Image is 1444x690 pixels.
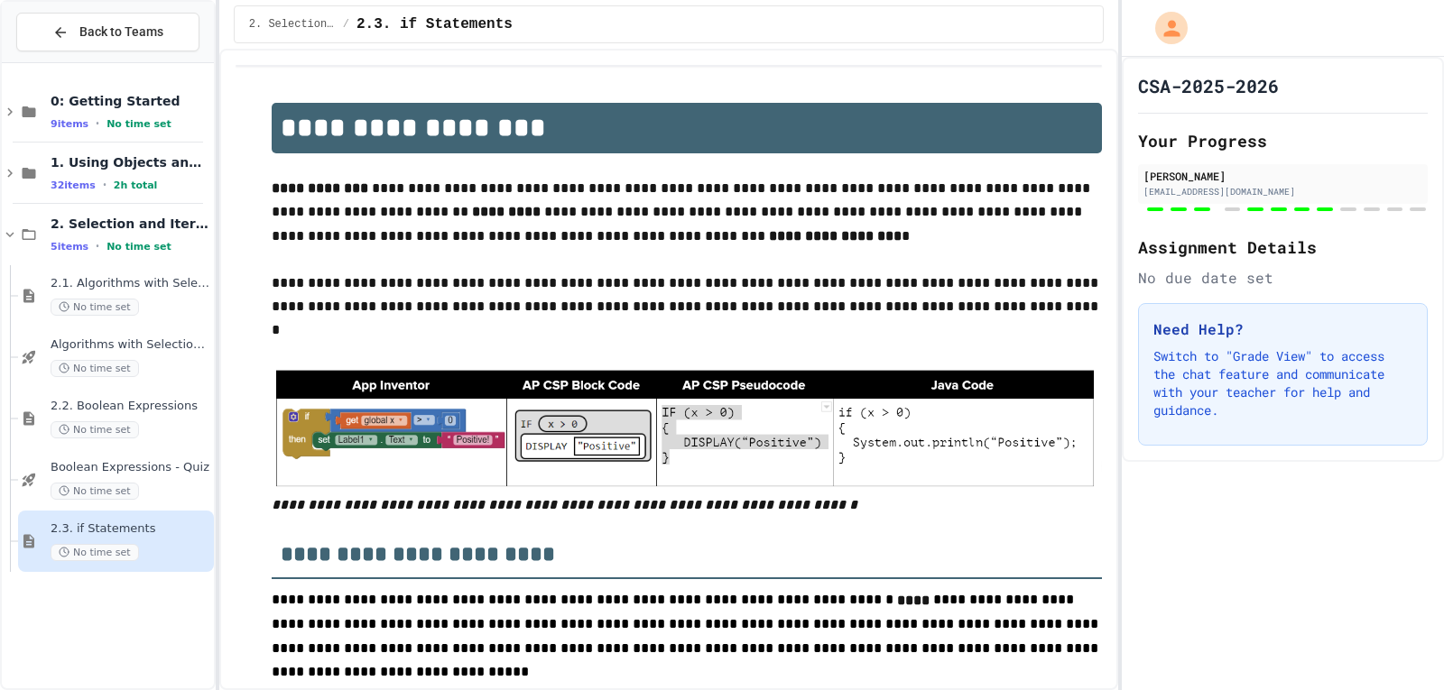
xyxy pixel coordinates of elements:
span: No time set [51,421,139,438]
span: / [343,17,349,32]
div: [PERSON_NAME] [1143,168,1422,184]
span: No time set [51,544,139,561]
button: Back to Teams [16,13,199,51]
span: 0: Getting Started [51,93,210,109]
span: • [103,178,106,192]
h2: Assignment Details [1138,235,1428,260]
span: Back to Teams [79,23,163,41]
span: 2. Selection and Iteration [51,216,210,232]
span: No time set [106,118,171,130]
span: 9 items [51,118,88,130]
iframe: chat widget [1368,618,1426,672]
span: No time set [106,241,171,253]
span: 2h total [114,179,158,191]
span: No time set [51,483,139,500]
span: 32 items [51,179,96,191]
span: 2.3. if Statements [356,14,513,35]
h1: CSA-2025-2026 [1138,73,1279,98]
div: [EMAIL_ADDRESS][DOMAIN_NAME] [1143,185,1422,198]
span: Boolean Expressions - Quiz [51,460,210,475]
span: • [96,239,99,253]
span: 2. Selection and Iteration [249,17,336,32]
span: No time set [51,299,139,316]
div: No due date set [1138,267,1428,289]
span: 2.2. Boolean Expressions [51,399,210,414]
p: Switch to "Grade View" to access the chat feature and communicate with your teacher for help and ... [1153,347,1412,419]
span: 2.1. Algorithms with Selection and Repetition [51,276,210,291]
h2: Your Progress [1138,128,1428,153]
span: 2.3. if Statements [51,521,210,537]
span: 1. Using Objects and Methods [51,154,210,170]
span: No time set [51,360,139,377]
h3: Need Help? [1153,318,1412,340]
iframe: chat widget [1294,539,1426,616]
span: Algorithms with Selection and Repetition - Topic 2.1 [51,337,210,353]
div: My Account [1136,7,1192,49]
span: • [96,116,99,131]
span: 5 items [51,241,88,253]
